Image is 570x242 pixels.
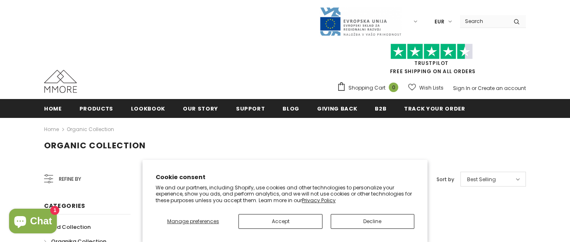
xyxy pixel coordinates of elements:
a: Wish Lists [408,81,444,95]
a: Privacy Policy [302,197,336,204]
a: Shopping Cart 0 [337,82,402,94]
a: Blog [283,99,299,118]
span: Lookbook [131,105,165,113]
span: Products [79,105,113,113]
span: Best Selling [467,175,496,184]
span: Refine by [59,175,81,184]
a: Wood Collection [44,220,91,234]
span: Organic Collection [44,140,146,151]
span: Giving back [317,105,357,113]
span: Home [44,105,62,113]
a: Organic Collection [67,126,114,133]
a: Our Story [183,99,218,118]
h2: Cookie consent [156,173,414,182]
a: Track your order [404,99,465,118]
span: Wish Lists [419,84,444,92]
a: Sign In [453,85,470,92]
span: FREE SHIPPING ON ALL ORDERS [337,47,526,75]
span: Wood Collection [44,223,91,231]
button: Manage preferences [156,214,230,229]
span: Our Story [183,105,218,113]
a: Javni Razpis [319,18,402,25]
span: Categories [44,202,85,210]
a: support [236,99,265,118]
span: Shopping Cart [348,84,385,92]
p: We and our partners, including Shopify, use cookies and other technologies to personalize your ex... [156,184,414,204]
a: Create an account [478,85,526,92]
a: Trustpilot [414,60,449,67]
span: Blog [283,105,299,113]
input: Search Site [460,15,507,27]
span: support [236,105,265,113]
inbox-online-store-chat: Shopify online store chat [7,209,59,235]
a: Lookbook [131,99,165,118]
span: 0 [389,83,398,92]
a: Home [44,124,59,134]
img: MMORE Cases [44,70,77,93]
span: Track your order [404,105,465,113]
button: Accept [238,214,322,229]
span: Manage preferences [167,218,219,225]
a: Home [44,99,62,118]
button: Decline [331,214,414,229]
span: EUR [435,18,444,26]
label: Sort by [437,175,454,184]
span: or [472,85,477,92]
span: B2B [375,105,386,113]
img: Trust Pilot Stars [390,44,473,60]
a: B2B [375,99,386,118]
a: Giving back [317,99,357,118]
img: Javni Razpis [319,7,402,37]
a: Products [79,99,113,118]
